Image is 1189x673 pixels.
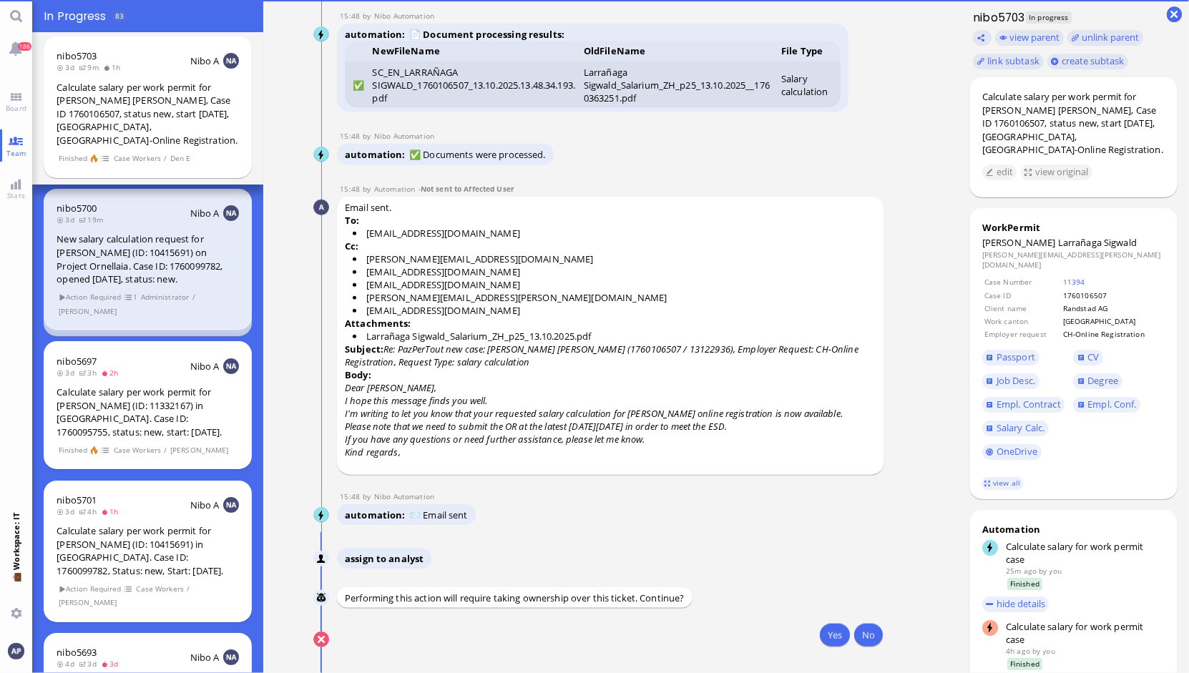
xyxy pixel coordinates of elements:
[969,9,1025,26] h1: nibo5703
[187,583,191,595] span: /
[579,41,777,62] th: OldFileName
[820,624,850,647] button: Yes
[58,152,88,164] span: Finished
[345,343,858,368] i: Re: PazPerTout new case: [PERSON_NAME] [PERSON_NAME] (1760106507 / 13122936), Employer Request: C...
[8,643,24,659] img: You
[984,290,1061,301] td: Case ID
[982,596,1049,612] button: hide details
[1007,578,1043,590] span: Finished
[1063,277,1085,287] a: 11394
[58,444,88,456] span: Finished
[987,54,1039,67] span: link subtask
[345,148,409,161] span: automation
[313,200,329,215] img: Automation
[997,398,1061,411] span: Empl. Contract
[345,368,371,381] strong: Body:
[374,11,434,21] span: automation@nibo.ai
[223,205,239,221] img: NA
[103,62,125,72] span: 1h
[164,444,168,456] span: /
[973,30,992,46] button: Copy ticket nibo5703 link to clipboard
[345,394,876,420] p: I hope this message finds you well. I'm writing to let you know that your requested salary calcul...
[345,317,411,330] strong: Attachments:
[984,276,1061,288] td: Case Number
[1039,566,1047,576] span: by
[353,252,876,265] li: [PERSON_NAME][EMAIL_ADDRESS][DOMAIN_NAME]
[1062,303,1163,314] td: Randstad AG
[113,152,162,164] span: Case Workers
[345,552,424,565] span: assign to analyst
[313,590,329,606] img: Nibo
[164,152,168,164] span: /
[345,214,359,227] strong: To:
[79,659,101,669] span: 3d
[997,374,1035,387] span: Job Desc.
[79,215,107,225] span: 19m
[982,350,1039,365] a: Passport
[345,240,358,252] strong: Cc:
[579,62,777,108] td: Larrañaga Sigwald_Salarium_ZH_p25_13.10.2025__1760363251.pdf
[374,131,434,141] span: automation@nibo.ai
[190,54,220,67] span: Nibo A
[997,421,1045,434] span: Salary Calc.
[982,373,1039,389] a: Job Desc.
[982,444,1042,460] a: OneDrive
[115,11,124,21] span: 83
[58,305,117,318] span: [PERSON_NAME]
[353,278,876,291] li: [EMAIL_ADDRESS][DOMAIN_NAME]
[124,291,138,303] span: view 1 items
[982,250,1165,270] dd: [PERSON_NAME][EMAIL_ADDRESS][PERSON_NAME][DOMAIN_NAME]
[1073,350,1103,365] a: CV
[1087,350,1099,363] span: CV
[1062,290,1163,301] td: 1760106507
[314,551,330,567] img: Nibo
[419,184,514,194] span: -
[409,148,546,161] span: ✅ Documents were processed.
[340,491,363,501] span: 15:48
[57,215,79,225] span: 3d
[192,291,196,303] span: /
[1007,658,1043,670] span: Finished
[997,350,1035,363] span: Passport
[353,227,876,240] li: [EMAIL_ADDRESS][DOMAIN_NAME]
[1087,374,1118,387] span: Degree
[363,131,374,141] span: by
[314,147,330,163] img: Nibo Automation
[57,368,79,378] span: 3d
[58,291,122,303] span: Action Required
[368,41,579,62] th: NewFileName
[409,509,468,521] span: 📨 Email sent
[368,62,579,108] td: SC_EN_LARRAÑAGA SIGWALD_1760106507_13.10.2025.13.48.34.193.pdf
[345,509,409,521] span: automation
[190,651,220,664] span: Nibo A
[57,81,239,147] div: Calculate salary per work permit for [PERSON_NAME] [PERSON_NAME], Case ID 1760106507, status new,...
[170,444,229,456] span: [PERSON_NAME]
[982,397,1065,413] a: Empl. Contract
[101,368,123,378] span: 2h
[995,30,1064,46] button: view parent
[353,330,876,343] li: Larrañaga Sigwald_Salarium_ZH_p25_13.10.2025.pdf
[57,232,239,285] div: New salary calculation request for [PERSON_NAME] (ID: 10415691) on Project Ornellaia. Case ID: 17...
[223,53,239,69] img: NA
[1043,646,1055,656] span: anand.pazhenkottil@bluelakelegal.com
[1006,620,1164,646] div: Calculate salary for work permit case
[57,493,97,506] a: nibo5701
[57,355,97,368] a: nibo5697
[1058,236,1137,249] span: Larrañaga Sigwald
[363,11,374,21] span: by
[44,8,111,24] span: In progress
[1026,11,1072,24] span: In progress
[57,646,97,659] span: nibo5693
[4,190,29,200] span: Stats
[345,201,876,471] span: Email sent.
[57,202,97,215] a: nibo5700
[170,152,191,164] span: Den E
[314,508,330,524] img: Nibo Automation
[363,184,374,194] span: by
[57,524,239,577] div: Calculate salary per work permit for [PERSON_NAME] (ID: 10415691) in [GEOGRAPHIC_DATA]. Case ID: ...
[984,303,1061,314] td: Client name
[1006,566,1037,576] span: 25m ago
[345,433,876,446] p: If you have any questions or need further assistance, please let me know.
[190,207,220,220] span: Nibo A
[1087,398,1136,411] span: Empl. Conf.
